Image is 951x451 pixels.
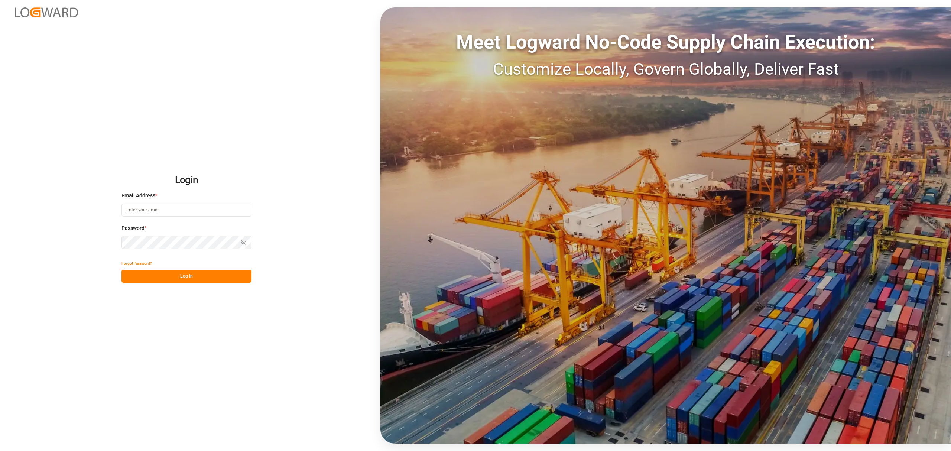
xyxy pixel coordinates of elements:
span: Email Address [121,192,155,199]
img: Logward_new_orange.png [15,7,78,17]
input: Enter your email [121,204,251,217]
button: Log In [121,270,251,283]
div: Customize Locally, Govern Globally, Deliver Fast [380,57,951,81]
h2: Login [121,168,251,192]
button: Forgot Password? [121,257,152,270]
span: Password [121,224,145,232]
div: Meet Logward No-Code Supply Chain Execution: [380,28,951,57]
